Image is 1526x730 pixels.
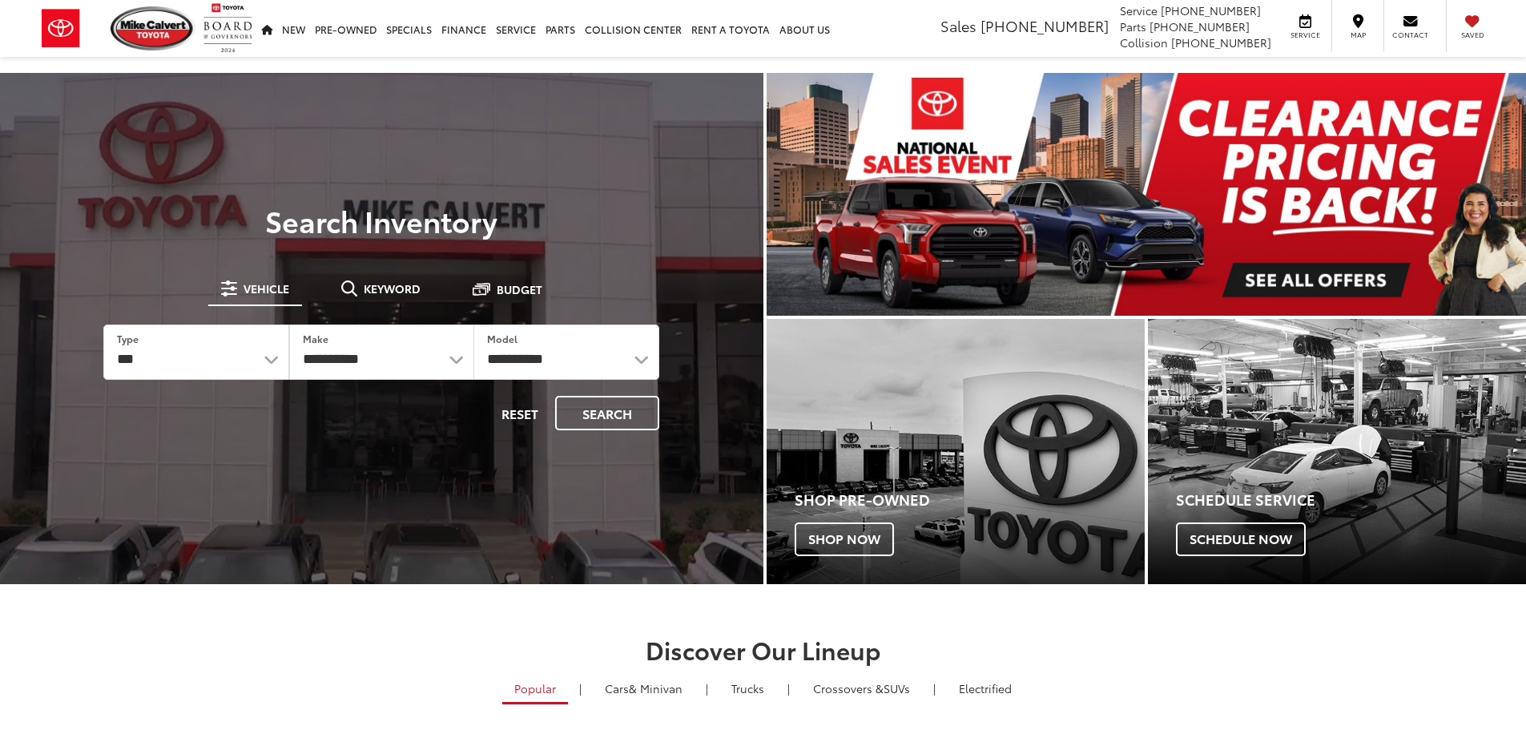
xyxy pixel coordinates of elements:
h2: Discover Our Lineup [199,636,1328,663]
span: Keyword [364,283,421,294]
label: Make [303,332,328,345]
h3: Search Inventory [67,204,696,236]
span: Vehicle [244,283,289,294]
a: Shop Pre-Owned Shop Now [767,319,1145,584]
span: Parts [1120,18,1146,34]
li: | [575,680,586,696]
span: Crossovers & [813,680,884,696]
a: Popular [502,675,568,704]
span: Shop Now [795,522,894,556]
label: Type [117,332,139,345]
span: Schedule Now [1176,522,1306,556]
h4: Schedule Service [1176,492,1526,508]
span: [PHONE_NUMBER] [1150,18,1250,34]
span: [PHONE_NUMBER] [980,15,1109,36]
div: Toyota [1148,319,1526,584]
span: Contact [1392,30,1428,40]
label: Model [487,332,517,345]
a: Electrified [947,675,1024,702]
button: Search [555,396,659,430]
li: | [783,680,794,696]
span: Collision [1120,34,1168,50]
span: [PHONE_NUMBER] [1171,34,1271,50]
li: | [702,680,712,696]
img: Mike Calvert Toyota [111,6,195,50]
a: Cars [593,675,695,702]
li: | [929,680,940,696]
div: Toyota [767,319,1145,584]
span: Service [1287,30,1323,40]
button: Reset [488,396,552,430]
a: Schedule Service Schedule Now [1148,319,1526,584]
span: Sales [940,15,976,36]
h4: Shop Pre-Owned [795,492,1145,508]
a: Trucks [719,675,776,702]
span: Budget [497,284,542,295]
span: Map [1340,30,1375,40]
a: SUVs [801,675,922,702]
span: & Minivan [629,680,682,696]
span: Service [1120,2,1158,18]
span: [PHONE_NUMBER] [1161,2,1261,18]
span: Saved [1455,30,1490,40]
